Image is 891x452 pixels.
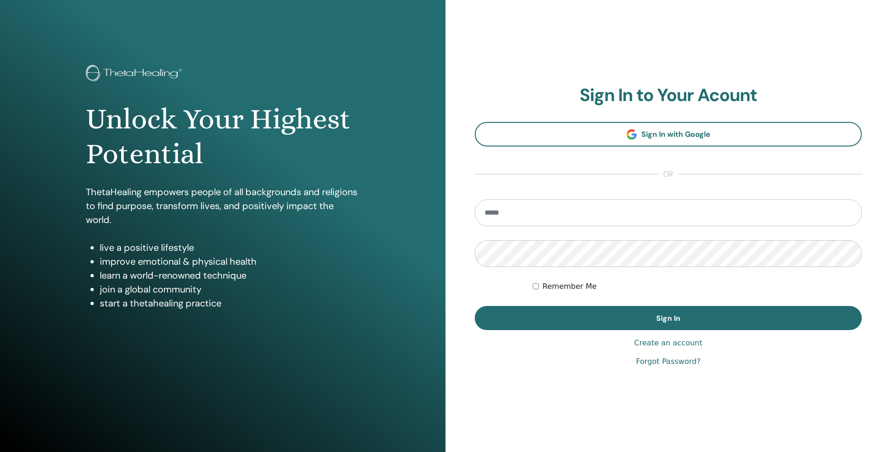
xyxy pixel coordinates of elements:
h2: Sign In to Your Acount [475,85,862,106]
li: improve emotional & physical health [100,255,360,268]
li: start a thetahealing practice [100,296,360,310]
span: Sign In with Google [641,129,710,139]
li: learn a world-renowned technique [100,268,360,282]
label: Remember Me [542,281,597,292]
span: or [659,169,678,180]
a: Create an account [634,337,702,349]
li: live a positive lifestyle [100,241,360,255]
p: ThetaHealing empowers people of all backgrounds and religions to find purpose, transform lives, a... [86,185,360,227]
span: Sign In [656,313,680,323]
a: Sign In with Google [475,122,862,146]
a: Forgot Password? [636,356,700,367]
li: join a global community [100,282,360,296]
h1: Unlock Your Highest Potential [86,102,360,171]
div: Keep me authenticated indefinitely or until I manually logout [533,281,862,292]
button: Sign In [475,306,862,330]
